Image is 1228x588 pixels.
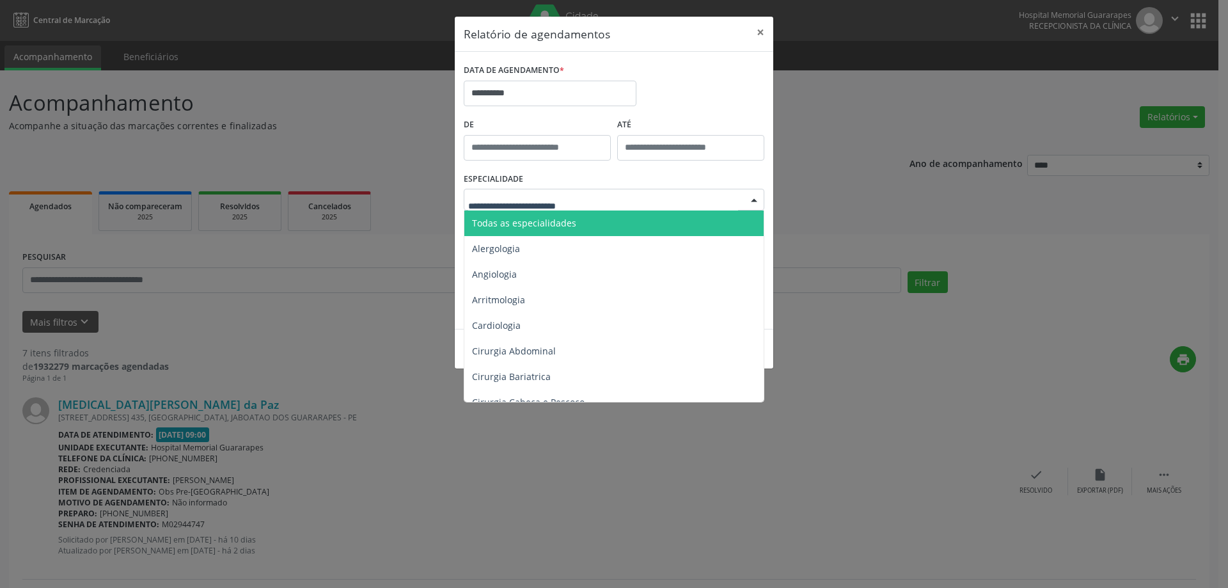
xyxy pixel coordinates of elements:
h5: Relatório de agendamentos [464,26,610,42]
label: DATA DE AGENDAMENTO [464,61,564,81]
span: Arritmologia [472,294,525,306]
span: Alergologia [472,242,520,255]
label: De [464,115,611,135]
span: Cirurgia Abdominal [472,345,556,357]
span: Angiologia [472,268,517,280]
span: Cardiologia [472,319,521,331]
span: Cirurgia Bariatrica [472,370,551,383]
label: ATÉ [617,115,764,135]
label: ESPECIALIDADE [464,170,523,189]
span: Cirurgia Cabeça e Pescoço [472,396,585,408]
span: Todas as especialidades [472,217,576,229]
button: Close [748,17,773,48]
